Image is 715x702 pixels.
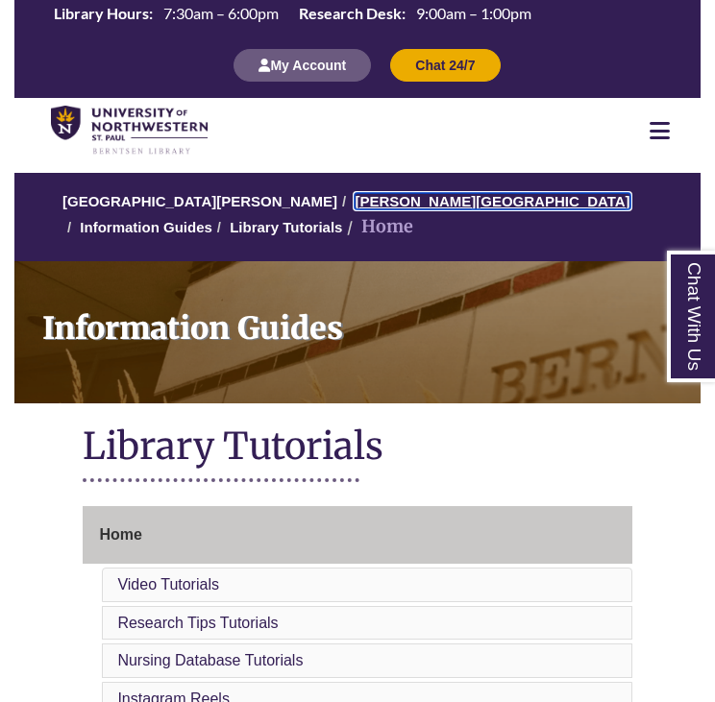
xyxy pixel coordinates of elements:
th: Library Hours: [46,3,156,24]
h1: Information Guides [30,261,701,378]
h1: Library Tutorials [83,423,631,473]
table: Hours Today [46,3,539,27]
a: Library Tutorials [230,219,342,235]
a: Hours Today [46,3,539,29]
button: Chat 24/7 [390,49,500,82]
a: [PERSON_NAME][GEOGRAPHIC_DATA] [355,193,629,209]
button: My Account [234,49,371,82]
a: Home [83,506,631,564]
a: Video Tutorials [117,576,219,593]
span: 9:00am – 1:00pm [416,4,531,22]
a: Chat 24/7 [390,57,500,73]
li: Home [342,213,413,241]
th: Research Desk: [291,3,408,24]
a: Research Tips Tutorials [117,615,278,631]
img: UNWSP Library Logo [51,106,208,156]
span: 7:30am – 6:00pm [163,4,279,22]
a: Nursing Database Tutorials [117,652,303,668]
a: Information Guides [80,219,212,235]
span: Home [99,526,141,543]
a: [GEOGRAPHIC_DATA][PERSON_NAME] [62,193,337,209]
a: Information Guides [14,261,701,403]
a: My Account [234,57,371,73]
